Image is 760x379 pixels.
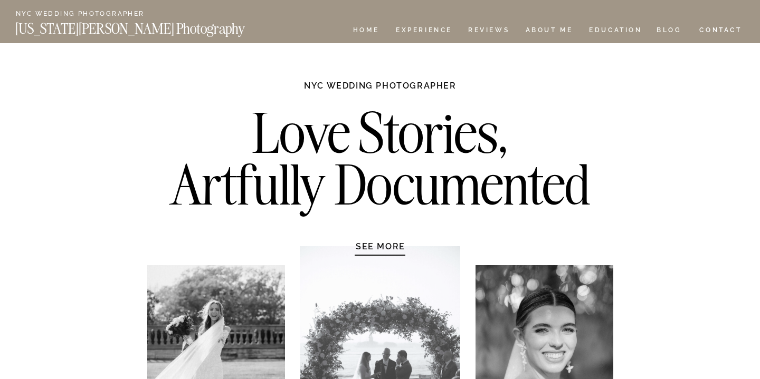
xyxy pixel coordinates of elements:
a: [US_STATE][PERSON_NAME] Photography [15,22,280,31]
a: BLOG [657,27,682,36]
a: SEE MORE [330,241,431,251]
a: EDUCATION [588,27,643,36]
a: HOME [351,27,381,36]
h1: NYC WEDDING PHOTOGRAPHER [281,80,479,101]
a: NYC Wedding Photographer [16,11,175,18]
a: Experience [396,27,451,36]
a: ABOUT ME [525,27,573,36]
h2: Love Stories, Artfully Documented [159,107,602,218]
a: CONTACT [699,24,743,36]
a: REVIEWS [468,27,508,36]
